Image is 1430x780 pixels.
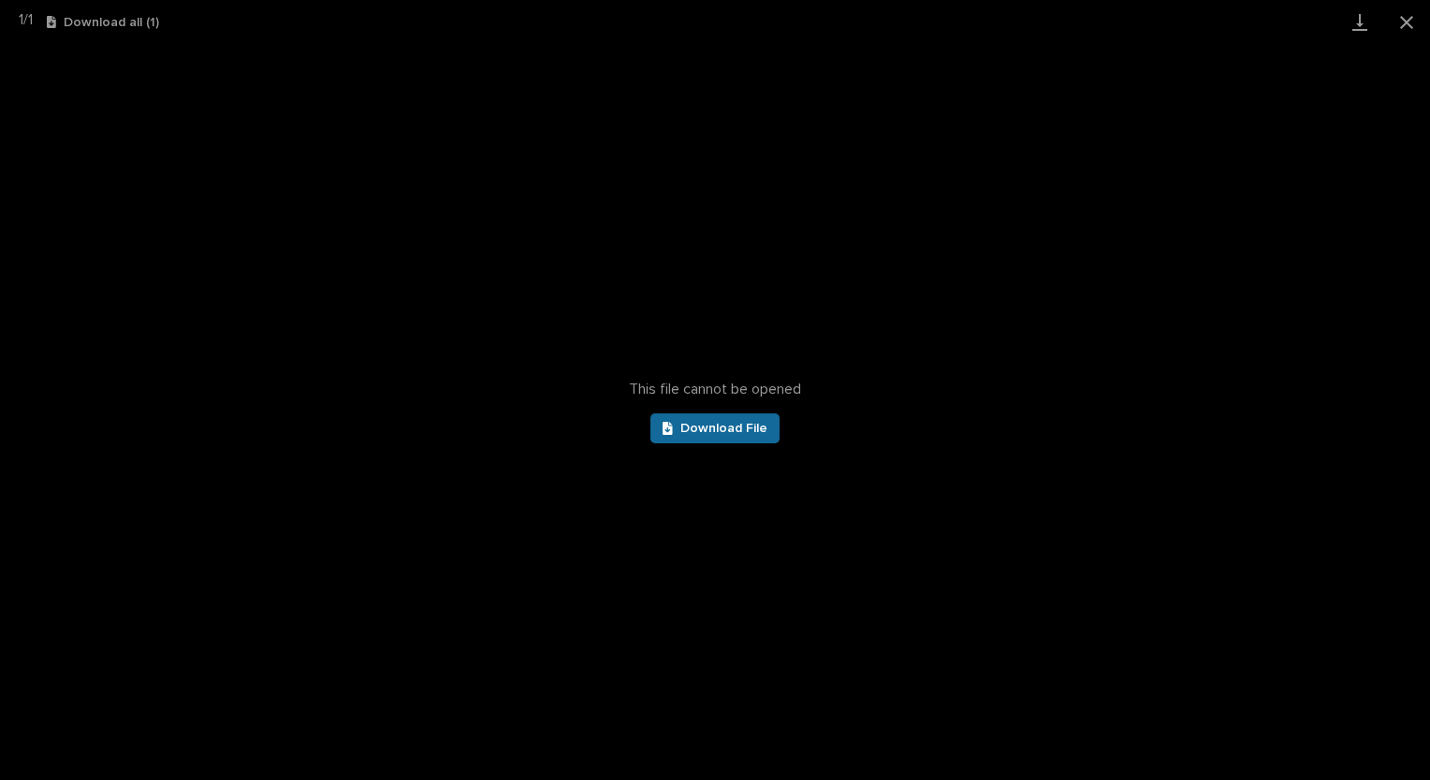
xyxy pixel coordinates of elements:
span: This file cannot be opened [629,381,801,398]
a: Download File [650,413,780,443]
span: Download File [680,422,767,435]
span: 1 [19,12,23,27]
span: 1 [28,12,33,27]
button: Download all (1) [47,16,159,29]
